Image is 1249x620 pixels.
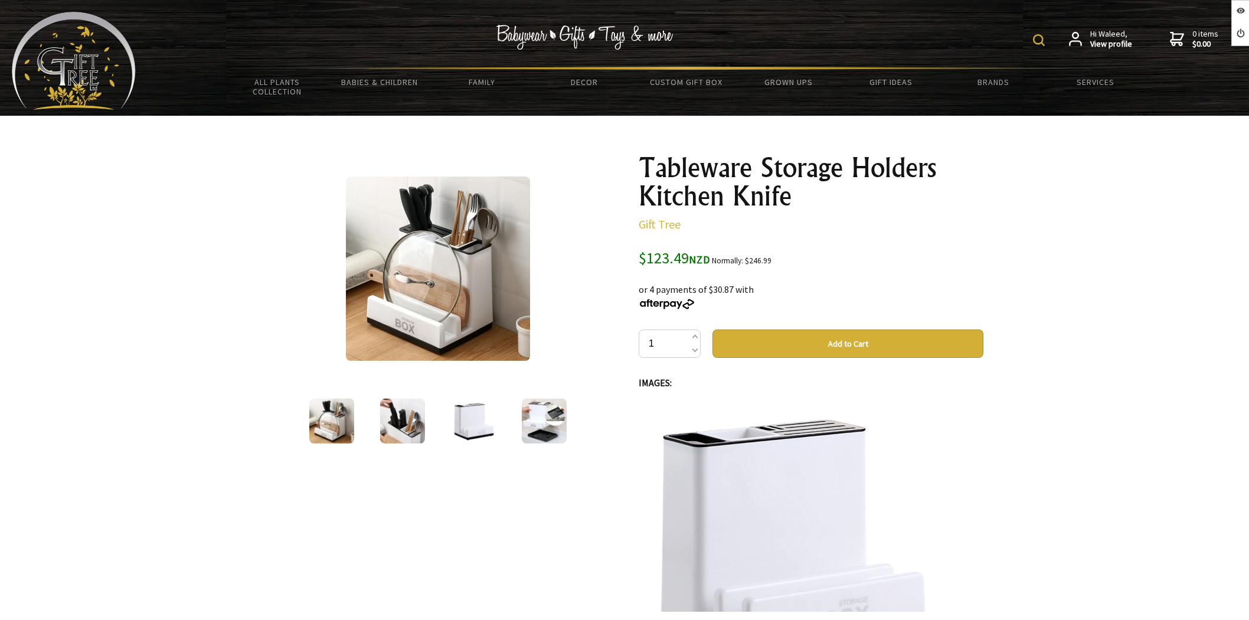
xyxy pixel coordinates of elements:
a: 0 items$0.00 [1170,29,1218,50]
img: Tableware Storage Holders Kitchen Knife [451,399,496,443]
a: Family [431,70,533,94]
span: 0 items [1192,28,1218,50]
strong: View profile [1090,39,1132,50]
a: Decor [533,70,635,94]
img: Tableware Storage Holders Kitchen Knife [522,399,567,443]
a: Gift Tree [639,217,681,231]
a: Grown Ups [738,70,840,94]
a: Services [1045,70,1147,94]
span: NZD [689,253,710,266]
strong: $0.00 [1192,39,1218,50]
img: Babyware - Gifts - Toys and more... [12,12,136,110]
a: All Plants Collection [226,70,328,104]
img: Babywear - Gifts - Toys & more [496,25,673,50]
img: Afterpay [639,299,695,309]
img: product search [1033,34,1045,46]
a: Brands [942,70,1044,94]
img: Tableware Storage Holders Kitchen Knife [380,399,425,443]
h1: Tableware Storage Holders Kitchen Knife [639,154,983,210]
span: $123.49 [639,248,710,267]
span: Hi Waleed, [1090,29,1132,50]
a: Babies & Children [328,70,430,94]
a: Hi Waleed,View profile [1069,29,1132,50]
a: Custom Gift Box [635,70,737,94]
small: Normally: $246.99 [712,256,771,266]
img: Tableware Storage Holders Kitchen Knife [309,399,354,443]
div: or 4 payments of $30.87 with [639,268,983,311]
strong: IMAGES: [639,377,672,389]
button: Add to Cart [712,329,983,358]
a: Gift Ideas [840,70,942,94]
img: Tableware Storage Holders Kitchen Knife [346,177,530,361]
